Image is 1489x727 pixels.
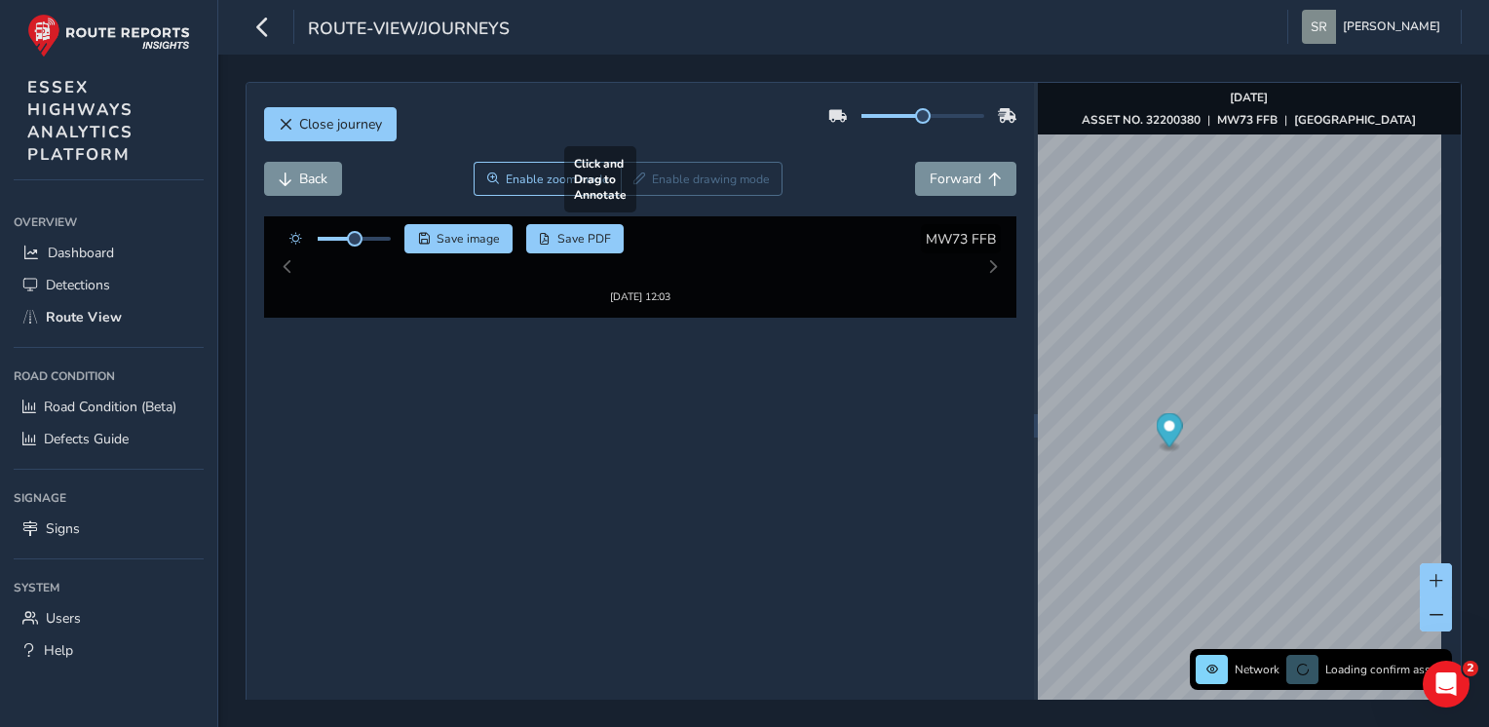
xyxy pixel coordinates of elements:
[46,609,81,628] span: Users
[926,230,996,249] span: MW73 FFB
[14,513,204,545] a: Signs
[14,362,204,391] div: Road Condition
[46,308,122,326] span: Route View
[1217,112,1278,128] strong: MW73 FFB
[14,391,204,423] a: Road Condition (Beta)
[1302,10,1447,44] button: [PERSON_NAME]
[437,231,500,247] span: Save image
[1082,112,1201,128] strong: ASSET NO. 32200380
[1343,10,1440,44] span: [PERSON_NAME]
[27,76,134,166] span: ESSEX HIGHWAYS ANALYTICS PLATFORM
[44,430,129,448] span: Defects Guide
[14,301,204,333] a: Route View
[46,276,110,294] span: Detections
[14,602,204,634] a: Users
[299,115,382,134] span: Close journey
[14,634,204,667] a: Help
[14,573,204,602] div: System
[526,224,625,253] button: PDF
[581,246,700,264] img: Thumbnail frame
[48,244,114,262] span: Dashboard
[1423,661,1470,708] iframe: Intercom live chat
[264,107,397,141] button: Close journey
[404,224,513,253] button: Save
[299,170,327,188] span: Back
[1325,662,1446,677] span: Loading confirm assets
[506,172,609,187] span: Enable zoom mode
[915,162,1016,196] button: Forward
[14,208,204,237] div: Overview
[1235,662,1279,677] span: Network
[46,519,80,538] span: Signs
[1156,413,1182,453] div: Map marker
[1082,112,1416,128] div: | |
[308,17,510,44] span: route-view/journeys
[264,162,342,196] button: Back
[1463,661,1478,676] span: 2
[1230,90,1268,105] strong: [DATE]
[14,423,204,455] a: Defects Guide
[474,162,621,196] button: Zoom
[581,264,700,279] div: [DATE] 12:03
[557,231,611,247] span: Save PDF
[14,237,204,269] a: Dashboard
[14,483,204,513] div: Signage
[1294,112,1416,128] strong: [GEOGRAPHIC_DATA]
[44,398,176,416] span: Road Condition (Beta)
[44,641,73,660] span: Help
[930,170,981,188] span: Forward
[1302,10,1336,44] img: diamond-layout
[27,14,190,57] img: rr logo
[14,269,204,301] a: Detections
